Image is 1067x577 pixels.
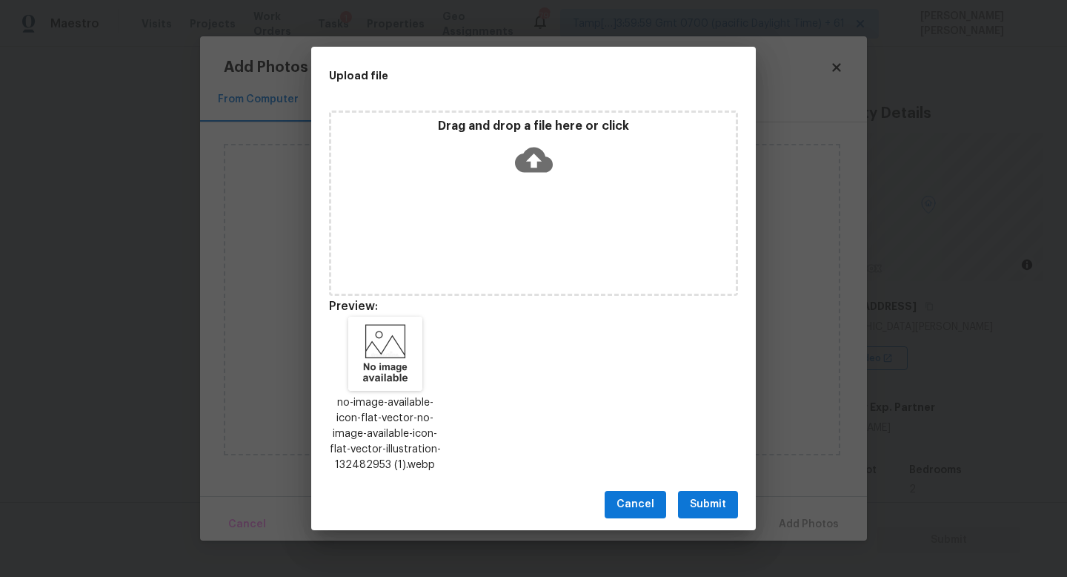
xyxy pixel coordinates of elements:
[605,491,666,518] button: Cancel
[329,67,671,84] h2: Upload file
[690,495,726,514] span: Submit
[348,317,422,391] img: ozie9FHLODDdNjEioSPZJ2DJs2KEo41+pVlVBcRPWSgAAAAAAAAAAAAAAA=
[678,491,738,518] button: Submit
[331,119,736,134] p: Drag and drop a file here or click
[329,395,442,473] p: no-image-available-icon-flat-vector-no-image-available-icon-flat-vector-illustration-132482953 (1...
[616,495,654,514] span: Cancel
